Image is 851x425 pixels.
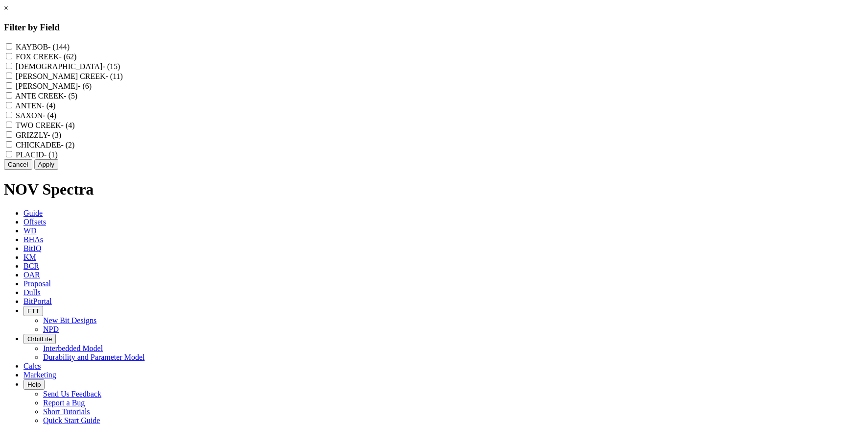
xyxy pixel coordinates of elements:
span: - (2) [61,141,74,149]
span: - (62) [59,52,76,61]
a: Quick Start Guide [43,416,100,425]
span: WD [24,226,37,235]
span: KM [24,253,36,261]
label: KAYBOB [16,43,70,51]
span: - (15) [102,62,120,71]
span: - (3) [47,131,61,139]
span: - (6) [78,82,92,90]
span: - (144) [48,43,70,51]
a: Durability and Parameter Model [43,353,145,361]
label: [PERSON_NAME] [16,82,92,90]
h1: NOV Spectra [4,180,847,199]
h3: Filter by Field [4,22,847,33]
a: New Bit Designs [43,316,96,325]
span: Guide [24,209,43,217]
span: BitIQ [24,244,41,252]
span: - (4) [61,121,75,129]
label: [PERSON_NAME] CREEK [16,72,123,80]
label: ANTE CREEK [15,92,77,100]
span: BCR [24,262,39,270]
span: Offsets [24,218,46,226]
a: Interbedded Model [43,344,103,352]
span: Proposal [24,279,51,288]
span: BHAs [24,235,43,244]
label: [DEMOGRAPHIC_DATA] [16,62,120,71]
span: Calcs [24,362,41,370]
span: Dulls [24,288,41,297]
span: OrbitLite [27,335,52,343]
button: Apply [34,159,58,170]
span: BitPortal [24,297,52,305]
button: Cancel [4,159,32,170]
a: Report a Bug [43,399,85,407]
label: GRIZZLY [16,131,61,139]
a: Short Tutorials [43,407,90,416]
a: × [4,4,8,12]
span: - (11) [106,72,123,80]
span: - (1) [44,150,58,159]
label: PLACID [16,150,58,159]
span: OAR [24,271,40,279]
label: TWO CREEK [16,121,75,129]
span: - (4) [43,111,56,120]
label: CHICKADEE [16,141,74,149]
span: FTT [27,307,39,315]
span: Marketing [24,371,56,379]
label: ANTEN [15,101,55,110]
a: Send Us Feedback [43,390,101,398]
span: Help [27,381,41,388]
label: SAXON [16,111,56,120]
a: NPD [43,325,59,333]
span: - (4) [42,101,55,110]
span: - (5) [64,92,77,100]
label: FOX CREEK [16,52,76,61]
